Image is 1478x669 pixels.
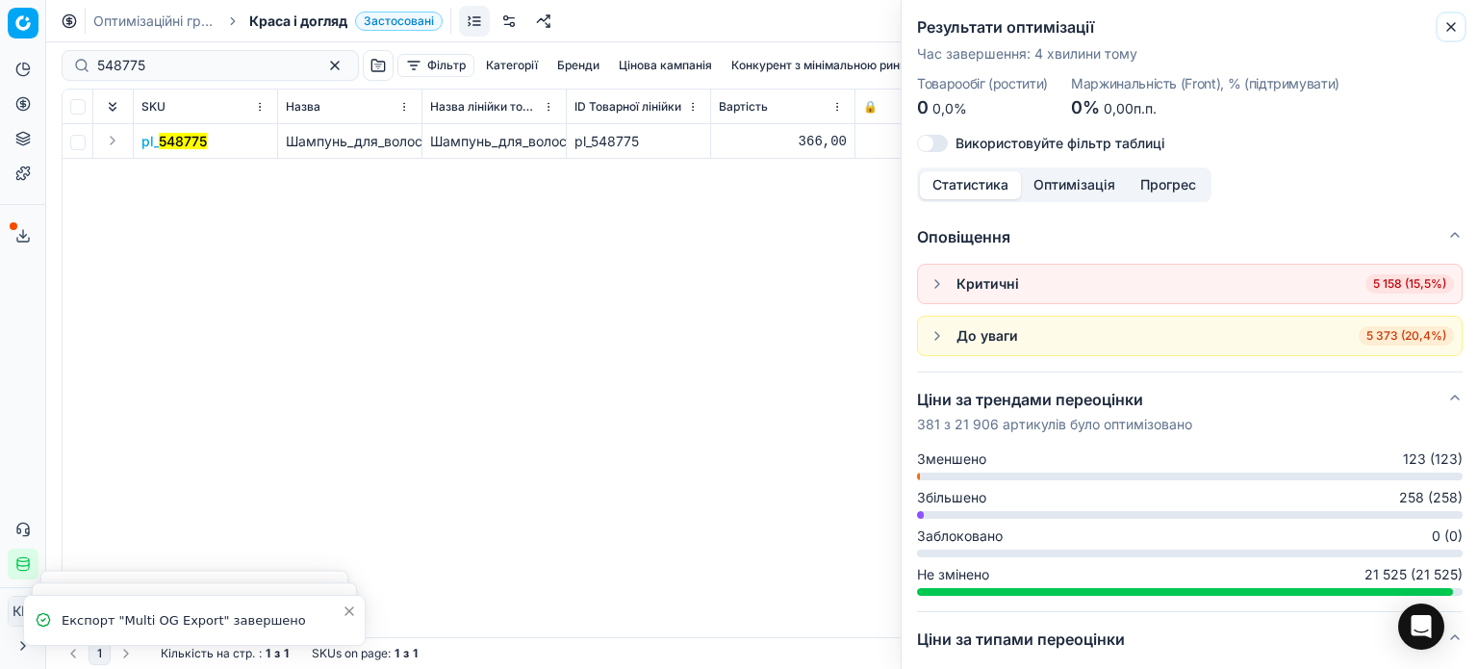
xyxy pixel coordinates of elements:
[89,642,111,665] button: 1
[1398,604,1444,650] div: Open Intercom Messenger
[286,133,855,149] span: Шампунь_для_волосся_регенерувальний_Daeng_Gi_Meo_Ri_Vitalizing_Shampoo_500_мл
[1021,171,1128,199] button: Оптимізація
[93,12,217,31] a: Оптимізаційні групи
[355,12,443,31] span: Застосовані
[1403,450,1463,469] span: 123 (123)
[62,611,342,630] div: Експорт "Multi OG Export" завершено
[1104,100,1157,116] span: 0,00п.п.
[1399,488,1463,507] span: 258 (258)
[266,646,270,661] strong: 1
[159,133,207,149] mark: 548775
[284,646,289,661] strong: 1
[1365,274,1454,294] span: 5 158 (15,5%)
[115,642,138,665] button: Go to next page
[917,373,1463,450] button: Ціни за трендами переоцінки381 з 21 906 артикулів було оптимізовано
[8,596,38,627] button: КM
[917,488,986,507] span: Збільшено
[863,99,878,115] span: 🔒
[917,415,1192,434] p: 381 з 21 906 артикулів було оптимізовано
[917,527,1003,546] span: Заблоковано
[719,132,847,151] div: 366,00
[274,646,280,661] strong: з
[101,129,124,152] button: Expand
[917,612,1463,666] button: Ціни за типами переоцінки
[917,77,1048,90] dt: Товарообіг (ростити)
[101,95,124,118] button: Expand all
[93,12,443,31] nav: breadcrumb
[917,44,1463,64] p: Час завершення : 4 хвилини тому
[574,99,681,115] span: ID Товарної лінійки
[249,12,347,31] span: Краса і догляд
[430,132,558,151] div: Шампунь_для_волосся_регенерувальний_Daeng_Gi_Meo_Ri_Vitalizing_Shampoo_500_мл
[1364,565,1463,584] span: 21 525 (21 525)
[62,642,138,665] nav: pagination
[917,388,1192,411] h5: Ціни за трендами переоцінки
[97,56,308,75] input: Пошук по SKU або назві
[1071,77,1339,90] dt: Маржинальність (Front), % (підтримувати)
[917,210,1463,264] button: Оповіщення
[1071,97,1100,117] span: 0%
[932,100,967,116] span: 0,0%
[611,54,720,77] button: Цінова кампанія
[395,646,399,661] strong: 1
[917,450,986,469] span: Зменшено
[161,646,255,661] span: Кількість на стр.
[724,54,980,77] button: Конкурент з мінімальною ринковою ціною
[956,137,1165,150] label: Використовуйте фільтр таблиці
[549,54,607,77] button: Бренди
[917,15,1463,39] h2: Результати оптимізації
[403,646,409,661] strong: з
[430,99,539,115] span: Назва лінійки товарів
[286,99,320,115] span: Назва
[9,597,38,626] span: КM
[338,600,361,623] button: Close toast
[956,274,1019,294] div: Критичні
[574,132,702,151] div: pl_548775
[478,54,546,77] button: Категорії
[920,171,1021,199] button: Статистика
[1128,171,1209,199] button: Прогрес
[141,132,207,151] button: pl_548775
[1432,527,1463,546] span: 0 (0)
[1359,326,1454,346] span: 5 373 (20,4%)
[141,99,166,115] span: SKU
[397,54,474,77] button: Фільтр
[312,646,391,661] span: SKUs on page :
[161,646,289,661] div: :
[413,646,418,661] strong: 1
[719,99,768,115] span: Вартість
[141,132,207,151] span: pl_
[249,12,443,31] span: Краса і доглядЗастосовані
[917,450,1463,611] div: Ціни за трендами переоцінки381 з 21 906 артикулів було оптимізовано
[917,97,929,117] span: 0
[917,264,1463,372] div: Оповіщення
[917,565,989,584] span: Не змінено
[62,642,85,665] button: Go to previous page
[956,326,1018,346] div: До уваги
